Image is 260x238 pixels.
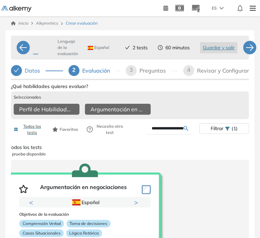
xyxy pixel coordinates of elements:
img: ESP [88,46,93,50]
div: 4Revisar y Configurar [183,65,249,76]
div: 2Evaluación [69,65,121,76]
p: Lógica Retórica [66,229,102,237]
span: Crear evaluación [66,20,98,26]
span: 4 [187,67,190,73]
span: Alkymetrics [36,21,58,26]
span: 60 minutos [165,44,190,51]
div: Datos [11,65,63,76]
span: Guardar y salir [203,44,235,51]
button: Next [134,199,141,206]
div: 3Preguntas [126,65,178,76]
p: Comprensión Verbal [19,220,64,227]
div: Revisar y Configurar [197,65,249,76]
span: 2 [72,67,75,73]
span: check [125,45,130,50]
span: Argumentación en negociaciones [90,105,143,113]
div: Datos [25,65,46,76]
span: Favoritos [60,126,78,133]
button: Previous [29,199,36,206]
div: Español [43,199,127,206]
img: Logo [1,6,32,12]
h3: Objetivos de la evaluación [19,212,151,217]
a: Inicio [11,20,28,26]
button: Todos los tests [11,121,47,138]
p: Casos Situacionales [19,229,64,237]
span: clock-circle [158,45,163,50]
span: Filtrar [211,124,223,134]
button: Favoritos [50,124,81,135]
p: 1 prueba disponible [9,151,251,157]
button: 2 [88,208,93,209]
span: check [14,67,19,73]
span: Lenguaje de la evaluación [58,38,78,57]
button: Guardar y salir [200,42,237,53]
span: (1) [232,124,238,134]
div: Preguntas [139,65,171,76]
div: Evaluación [82,65,115,76]
span: ES [212,5,217,11]
span: Todos los tests [20,123,44,136]
img: ESP [72,199,81,205]
iframe: Chat Widget [226,205,260,238]
span: 3 [130,67,133,73]
span: Necesito otro test [95,123,125,136]
p: Toma de decisiones [66,220,111,227]
span: 2 tests [133,44,148,51]
div: Widget de chat [226,205,260,238]
span: Seleccionados [14,94,41,100]
button: Necesito otro test [84,121,127,138]
p: Todos los tests [9,144,251,151]
button: 1 [77,208,85,209]
span: Español [88,45,109,50]
span: ¿Qué habilidades quieres evaluar? [11,83,88,90]
p: Argumentación en negociaciones [40,184,127,194]
img: Menu [247,1,259,15]
img: arrow [220,7,224,10]
span: Perfil de Habilidades Comerciales [19,105,71,113]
